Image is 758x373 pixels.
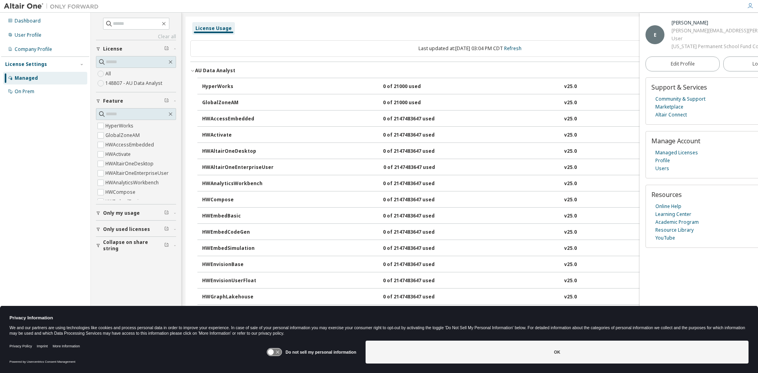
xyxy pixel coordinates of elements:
[202,208,742,225] button: HWEmbedBasic0 of 2147483647 usedv25.0Expire date:[DATE]
[202,294,273,301] div: HWGraphLakehouse
[202,305,742,322] button: HWGraphStudio0 of 2147483647 usedv25.0Expire date:[DATE]
[103,239,164,252] span: Collapse on share string
[105,169,170,178] label: HWAltairOneEnterpriseUser
[96,204,176,222] button: Only my usage
[655,103,683,111] a: Marketplace
[96,92,176,110] button: Feature
[645,56,720,71] a: Edit Profile
[164,46,169,52] span: Clear filter
[383,116,454,123] div: 0 of 2147483647 used
[564,148,577,155] div: v25.0
[4,2,103,10] img: Altair One
[383,245,454,252] div: 0 of 2147483647 used
[164,242,169,249] span: Clear filter
[15,18,41,24] div: Dashboard
[105,69,113,79] label: All
[202,159,742,176] button: HWAltairOneEnterpriseUser0 of 2147483647 usedv25.0Expire date:[DATE]
[15,32,41,38] div: User Profile
[564,245,577,252] div: v25.0
[202,240,742,257] button: HWEmbedSimulation0 of 2147483647 usedv25.0Expire date:[DATE]
[564,164,577,171] div: v25.0
[202,83,273,90] div: HyperWorks
[105,197,143,206] label: HWEmbedBasic
[202,256,742,274] button: HWEnvisionBase0 of 2147483647 usedv25.0Expire date:[DATE]
[651,190,682,199] span: Resources
[202,272,742,290] button: HWEnvisionUserFloat0 of 2147483647 usedv25.0Expire date:[DATE]
[202,78,742,96] button: HyperWorks0 of 21000 usedv25.0Expire date:[DATE]
[195,67,235,74] div: AU Data Analyst
[564,116,577,123] div: v25.0
[202,277,273,285] div: HWEnvisionUserFloat
[504,45,522,52] a: Refresh
[383,148,454,155] div: 0 of 2147483647 used
[103,226,150,232] span: Only used licenses
[164,226,169,232] span: Clear filter
[190,40,749,57] div: Last updated at: [DATE] 03:04 PM CDT
[202,132,273,139] div: HWActivate
[105,121,135,131] label: HyperWorks
[655,149,698,157] a: Managed Licenses
[202,180,273,187] div: HWAnalyticsWorkbench
[105,178,160,187] label: HWAnalyticsWorkbench
[383,277,454,285] div: 0 of 2147483647 used
[655,157,670,165] a: Profile
[383,294,454,301] div: 0 of 2147483647 used
[655,226,694,234] a: Resource Library
[105,79,164,88] label: 148807 - AU Data Analyst
[383,83,454,90] div: 0 of 21000 used
[383,261,454,268] div: 0 of 2147483647 used
[564,213,577,220] div: v25.0
[195,25,232,32] div: License Usage
[564,132,577,139] div: v25.0
[202,261,273,268] div: HWEnvisionBase
[655,165,669,172] a: Users
[202,213,273,220] div: HWEmbedBasic
[383,99,454,107] div: 0 of 21000 used
[164,210,169,216] span: Clear filter
[671,61,695,67] span: Edit Profile
[383,197,454,204] div: 0 of 2147483647 used
[15,88,34,95] div: On Prem
[202,224,742,241] button: HWEmbedCodeGen0 of 2147483647 usedv25.0Expire date:[DATE]
[105,150,132,159] label: HWActivate
[5,61,47,67] div: License Settings
[15,75,38,81] div: Managed
[202,164,274,171] div: HWAltairOneEnterpriseUser
[202,111,742,128] button: HWAccessEmbedded0 of 2147483647 usedv25.0Expire date:[DATE]
[96,221,176,238] button: Only used licenses
[202,175,742,193] button: HWAnalyticsWorkbench0 of 2147483647 usedv25.0Expire date:[DATE]
[383,229,454,236] div: 0 of 2147483647 used
[654,32,657,38] span: E
[202,289,742,306] button: HWGraphLakehouse0 of 2147483647 usedv25.0Expire date:[DATE]
[564,277,577,285] div: v25.0
[105,187,137,197] label: HWCompose
[202,99,273,107] div: GlobalZoneAM
[383,213,454,220] div: 0 of 2147483647 used
[564,197,577,204] div: v25.0
[383,180,454,187] div: 0 of 2147483647 used
[383,164,454,171] div: 0 of 2147483647 used
[651,137,700,145] span: Manage Account
[655,111,687,119] a: Altair Connect
[105,159,155,169] label: HWAltairOneDesktop
[202,116,273,123] div: HWAccessEmbedded
[564,294,577,301] div: v25.0
[202,191,742,209] button: HWCompose0 of 2147483647 usedv25.0Expire date:[DATE]
[103,46,122,52] span: License
[164,98,169,104] span: Clear filter
[202,143,742,160] button: HWAltairOneDesktop0 of 2147483647 usedv25.0Expire date:[DATE]
[202,229,273,236] div: HWEmbedCodeGen
[564,83,577,90] div: v25.0
[96,237,176,254] button: Collapse on share string
[383,132,454,139] div: 0 of 2147483647 used
[190,62,749,79] button: AU Data AnalystLicense ID: 148807
[651,83,707,92] span: Support & Services
[105,140,156,150] label: HWAccessEmbedded
[96,34,176,40] a: Clear all
[103,210,140,216] span: Only my usage
[655,234,675,242] a: YouTube
[655,95,705,103] a: Community & Support
[105,131,141,140] label: GlobalZoneAM
[564,99,577,107] div: v25.0
[564,261,577,268] div: v25.0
